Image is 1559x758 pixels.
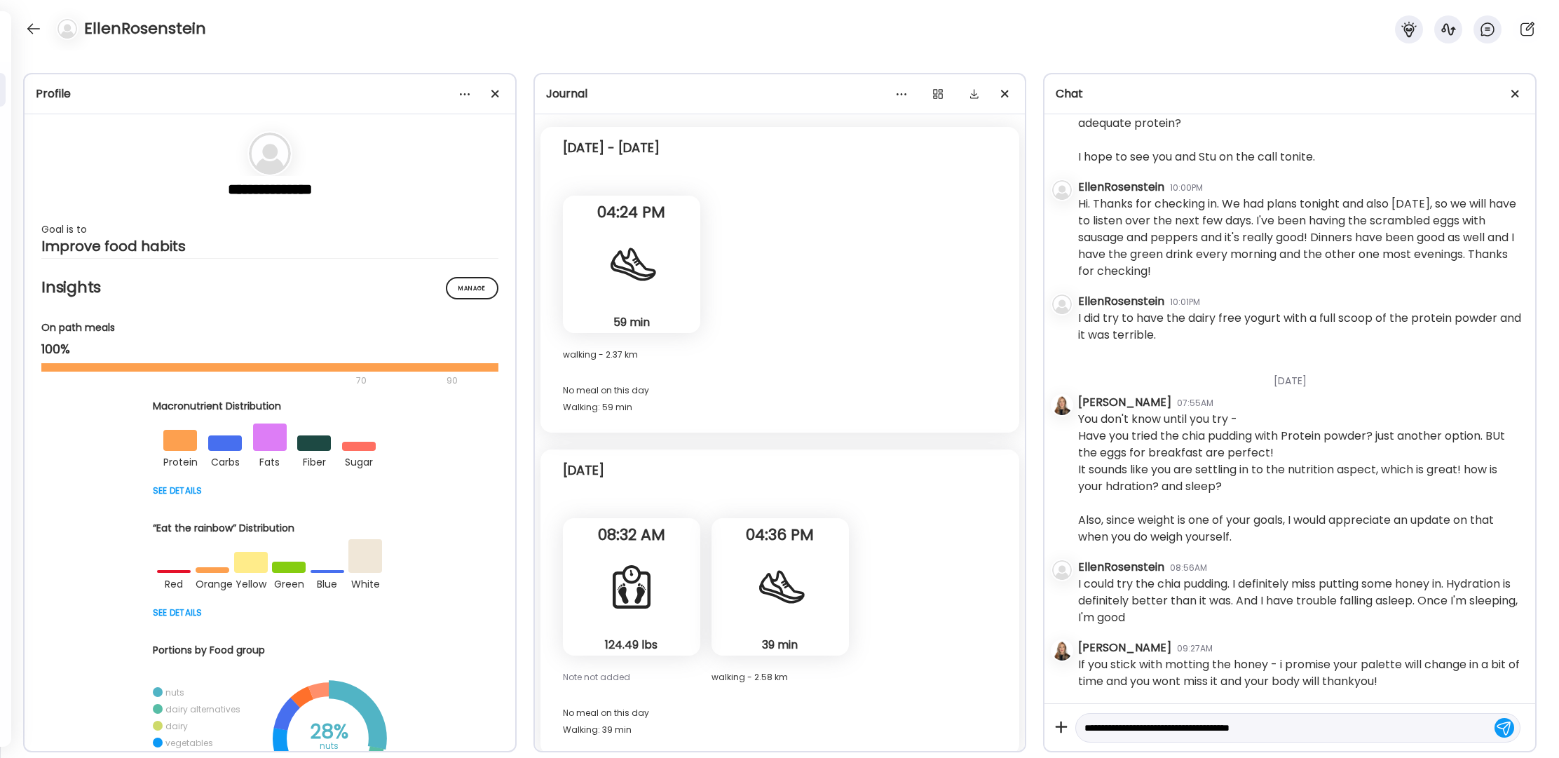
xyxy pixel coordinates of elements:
div: Manage [446,277,498,299]
div: Portions by Food group [153,643,387,658]
div: [DATE] [1078,357,1524,394]
div: “Eat the rainbow” Distribution [153,521,387,536]
h2: Insights [41,277,498,298]
div: No meal on this day Walking: 59 min [563,382,998,416]
div: I could try the chia pudding. I definitely miss putting some honey in. Hydration is definitely be... [1078,576,1524,626]
h4: EllenRosenstein [84,18,206,40]
div: white [348,573,382,593]
div: [DATE] - [DATE] [563,140,660,156]
div: walking - 2.58 km [712,672,849,682]
div: 59 min [569,315,695,330]
div: 124.49 lbs [569,637,695,652]
div: protein [163,451,197,471]
div: dairy alternatives [165,703,240,715]
div: Journal [546,86,1014,102]
div: Goal is to [41,221,498,238]
div: 100% [41,341,498,358]
div: orange [196,573,229,593]
div: blue [311,573,344,593]
img: bg-avatar-default.svg [249,133,291,175]
div: EllenRosenstein [1078,293,1164,310]
div: 08:56AM [1170,562,1207,574]
div: EllenRosenstein [1078,179,1164,196]
div: carbs [208,451,242,471]
div: Hi. Thanks for checking in. We had plans tonight and also [DATE], so we will have to listen over ... [1078,196,1524,280]
img: bg-avatar-default.svg [1052,295,1072,314]
div: dairy [165,720,188,732]
div: [DATE] [563,462,604,479]
img: avatars%2FC7qqOxmwlCb4p938VsoDHlkq1VT2 [1052,641,1072,661]
div: walking - 2.37 km [563,350,700,360]
div: sugar [342,451,376,471]
span: 04:24 PM [563,206,700,219]
div: [PERSON_NAME] [1078,394,1171,411]
div: EllenRosenstein [1078,559,1164,576]
div: Improve food habits [41,238,498,255]
div: fiber [297,451,331,471]
img: bg-avatar-default.svg [1052,180,1072,200]
div: nuts [294,738,365,754]
span: 04:36 PM [712,529,849,541]
div: 90 [445,372,459,389]
div: Profile [36,86,504,102]
div: yellow [234,573,268,593]
div: On path meals [41,320,498,335]
div: You don't know until you try - Have you tried the chia pudding with Protein powder? just another ... [1078,411,1524,546]
div: 10:01PM [1170,296,1200,309]
div: No meal on this day Walking: 39 min [563,705,998,738]
div: 09:27AM [1177,642,1213,655]
div: nuts [165,686,184,698]
div: 07:55AM [1177,397,1213,410]
div: Macronutrient Distribution [153,399,387,414]
div: green [272,573,306,593]
div: 28% [294,724,365,740]
div: I did try to have the dairy free yogurt with a full scoop of the protein powder and it was terrible. [1078,310,1524,344]
div: If you stick with motting the honey - i promise your palette will change in a bit of time and you... [1078,656,1524,690]
div: [PERSON_NAME] [1078,639,1171,656]
div: red [157,573,191,593]
span: Note not added [563,671,630,683]
div: vegetables [165,737,213,749]
div: 39 min [717,637,843,652]
div: 70 [41,372,442,389]
div: Chat [1056,86,1524,102]
div: 10:00PM [1170,182,1203,194]
span: 08:32 AM [563,529,700,541]
img: avatars%2FC7qqOxmwlCb4p938VsoDHlkq1VT2 [1052,395,1072,415]
div: fats [253,451,287,471]
img: bg-avatar-default.svg [1052,560,1072,580]
img: bg-avatar-default.svg [57,19,77,39]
